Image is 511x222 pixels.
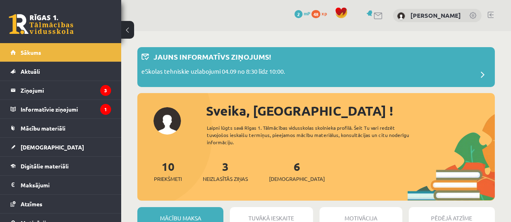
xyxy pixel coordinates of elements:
[100,104,111,115] i: 1
[21,81,111,100] legend: Ziņojumi
[11,176,111,194] a: Maksājumi
[21,49,41,56] span: Sākums
[9,14,74,34] a: Rīgas 1. Tālmācības vidusskola
[11,157,111,175] a: Digitālie materiāli
[322,10,327,17] span: xp
[203,175,248,183] span: Neizlasītās ziņas
[100,85,111,96] i: 3
[304,10,310,17] span: mP
[269,159,325,183] a: 6[DEMOGRAPHIC_DATA]
[410,11,461,19] a: [PERSON_NAME]
[11,195,111,213] a: Atzīmes
[154,51,271,62] p: Jauns informatīvs ziņojums!
[11,43,111,62] a: Sākums
[21,68,40,75] span: Aktuāli
[21,124,65,132] span: Mācību materiāli
[311,10,320,18] span: 48
[154,175,182,183] span: Priekšmeti
[11,119,111,137] a: Mācību materiāli
[11,138,111,156] a: [DEMOGRAPHIC_DATA]
[21,162,69,170] span: Digitālie materiāli
[11,81,111,100] a: Ziņojumi3
[21,100,111,118] legend: Informatīvie ziņojumi
[206,101,495,120] div: Sveika, [GEOGRAPHIC_DATA] !
[154,159,182,183] a: 10Priekšmeti
[203,159,248,183] a: 3Neizlasītās ziņas
[21,143,84,151] span: [DEMOGRAPHIC_DATA]
[11,62,111,81] a: Aktuāli
[141,67,285,78] p: eSkolas tehniskie uzlabojumi 04.09 no 8:30 līdz 10:00.
[11,100,111,118] a: Informatīvie ziņojumi1
[21,200,42,207] span: Atzīmes
[294,10,310,17] a: 2 mP
[397,12,405,20] img: Sintija Andersena
[207,124,421,146] div: Laipni lūgts savā Rīgas 1. Tālmācības vidusskolas skolnieka profilā. Šeit Tu vari redzēt tuvojošo...
[21,176,111,194] legend: Maksājumi
[141,51,491,83] a: Jauns informatīvs ziņojums! eSkolas tehniskie uzlabojumi 04.09 no 8:30 līdz 10:00.
[311,10,331,17] a: 48 xp
[294,10,303,18] span: 2
[269,175,325,183] span: [DEMOGRAPHIC_DATA]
